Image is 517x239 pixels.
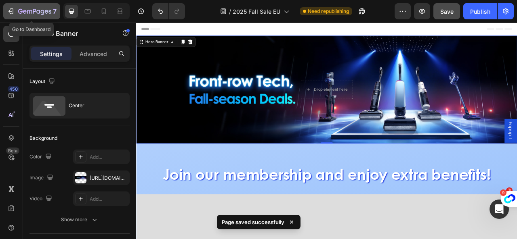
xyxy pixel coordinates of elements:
div: Show more [61,216,99,224]
div: 450 [8,86,19,92]
div: Color [29,152,53,162]
span: 2025 Fall Sale EU [233,7,280,16]
div: Publish [470,7,490,16]
div: Layout [29,76,57,87]
button: 7 [3,3,60,19]
div: Drop element here [226,82,269,88]
div: Center [69,96,118,115]
span: 3 [506,187,513,194]
div: Hero Banner [10,21,42,28]
p: 7 [53,6,57,16]
div: Image [29,172,55,183]
button: Publish [463,3,497,19]
div: Video [29,193,54,204]
div: Add... [90,154,128,161]
div: Background [29,135,57,142]
span: / [229,7,231,16]
span: Popup 1 [473,126,481,150]
p: Hero Banner [39,29,108,38]
div: Beta [6,148,19,154]
span: Save [440,8,454,15]
p: Advanced [80,50,107,58]
div: Undo/Redo [152,3,185,19]
p: Settings [40,50,63,58]
button: Show more [29,212,130,227]
span: Need republishing [308,8,349,15]
iframe: Design area [136,23,517,239]
div: Add... [90,195,128,203]
iframe: Intercom live chat [490,200,509,219]
div: [URL][DOMAIN_NAME] [90,175,128,182]
button: Save [433,3,460,19]
p: Page saved successfully [222,218,284,226]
